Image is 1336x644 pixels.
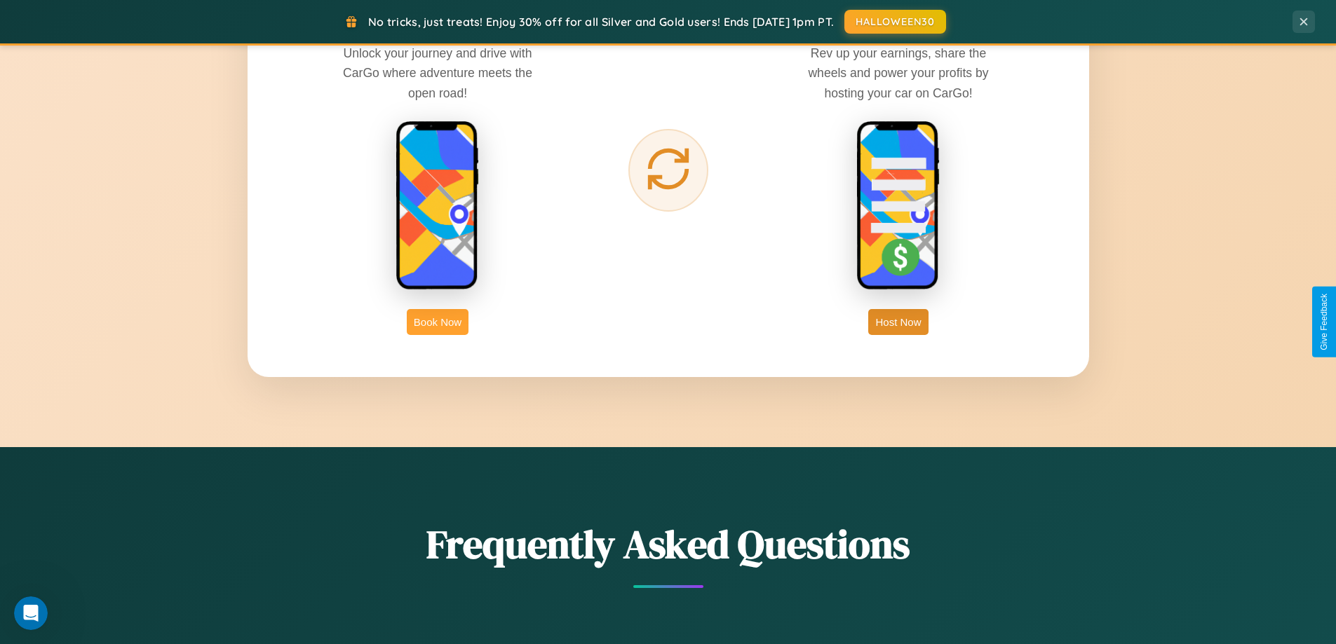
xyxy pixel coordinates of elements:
div: Give Feedback [1319,294,1329,350]
p: Rev up your earnings, share the wheels and power your profits by hosting your car on CarGo! [793,43,1004,102]
iframe: Intercom live chat [14,596,48,630]
img: host phone [856,121,940,292]
h2: Frequently Asked Questions [248,517,1089,571]
img: rent phone [396,121,480,292]
p: Unlock your journey and drive with CarGo where adventure meets the open road! [332,43,543,102]
span: No tricks, just treats! Enjoy 30% off for all Silver and Gold users! Ends [DATE] 1pm PT. [368,15,834,29]
button: Book Now [407,309,468,335]
button: HALLOWEEN30 [844,10,946,34]
button: Host Now [868,309,928,335]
